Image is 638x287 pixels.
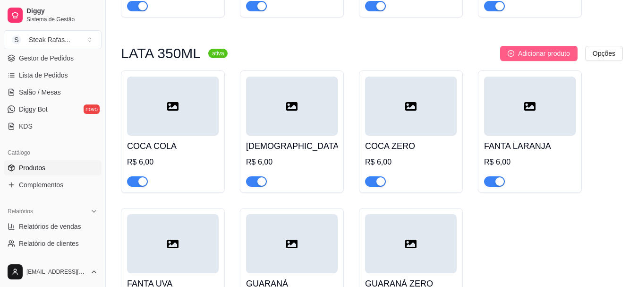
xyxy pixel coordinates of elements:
button: Opções [585,46,623,61]
a: Relatório de clientes [4,236,102,251]
span: Relatório de mesas [19,256,76,265]
span: Relatórios [8,208,33,215]
span: Diggy [26,7,98,16]
h4: FANTA LARANJA [484,139,576,153]
a: Salão / Mesas [4,85,102,100]
a: Diggy Botnovo [4,102,102,117]
span: plus-circle [508,50,514,57]
span: Produtos [19,163,45,173]
span: KDS [19,122,33,131]
h4: COCA ZERO [365,139,457,153]
a: Complementos [4,177,102,192]
a: KDS [4,119,102,134]
h3: LATA 350ML [121,48,201,59]
a: Relatórios de vendas [4,219,102,234]
div: R$ 6,00 [246,157,338,168]
a: Gestor de Pedidos [4,51,102,66]
span: [EMAIL_ADDRESS][DOMAIN_NAME] [26,268,86,276]
span: S [12,35,21,44]
span: Adicionar produto [518,48,570,59]
a: Relatório de mesas [4,253,102,268]
div: Catálogo [4,145,102,160]
span: Gestor de Pedidos [19,53,74,63]
span: Lista de Pedidos [19,70,68,80]
div: R$ 6,00 [127,157,219,168]
h4: [DEMOGRAPHIC_DATA] [246,139,338,153]
span: Relatórios de vendas [19,222,81,231]
div: R$ 6,00 [365,157,457,168]
span: Complementos [19,180,63,190]
a: DiggySistema de Gestão [4,4,102,26]
button: Adicionar produto [500,46,578,61]
span: Diggy Bot [19,104,48,114]
span: Opções [593,48,615,59]
a: Lista de Pedidos [4,68,102,83]
span: Relatório de clientes [19,239,79,248]
div: R$ 6,00 [484,157,576,168]
span: Sistema de Gestão [26,16,98,23]
button: Select a team [4,30,102,49]
div: Steak Rafas ... [29,35,70,44]
sup: ativa [208,49,228,58]
a: Produtos [4,160,102,175]
button: [EMAIL_ADDRESS][DOMAIN_NAME] [4,261,102,283]
span: Salão / Mesas [19,87,61,97]
h4: COCA COLA [127,139,219,153]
